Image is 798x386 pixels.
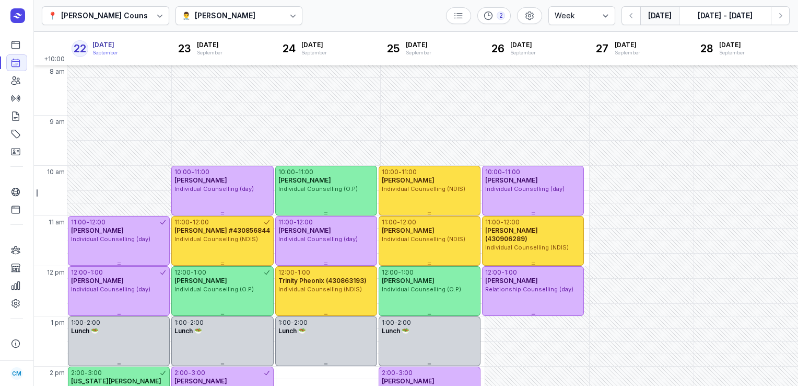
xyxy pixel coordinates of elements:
span: Individual Counselling (O.P) [174,286,254,293]
div: 11:00 [505,168,520,176]
div: 1:00 [174,319,187,327]
div: 1:00 [90,268,103,277]
span: [PERSON_NAME] [174,377,227,385]
div: - [500,218,503,226]
div: 1:00 [194,268,206,277]
div: - [397,218,400,226]
div: - [190,218,193,226]
div: 10:00 [382,168,398,176]
div: 25 [385,40,402,57]
span: Individual Counselling (day) [485,185,565,192]
div: 22 [72,40,88,57]
div: 12:00 [71,268,87,277]
span: Trinity Pheonix (430863193) [278,277,367,285]
div: 10:00 [278,168,295,176]
span: [US_STATE][PERSON_NAME] [71,377,161,385]
div: 11:00 [298,168,313,176]
span: 12 pm [47,268,65,277]
span: [PERSON_NAME] [174,277,227,285]
div: - [294,218,297,226]
span: Lunch 🥗 [382,327,409,335]
span: [PERSON_NAME] #430856844 [174,226,270,234]
div: - [291,319,294,327]
span: [DATE] [197,41,222,49]
div: September [719,49,745,56]
div: 12:00 [278,268,295,277]
span: [PERSON_NAME] [485,176,538,184]
div: 11:00 [382,218,397,226]
div: 📍 [48,9,57,22]
span: 10 am [47,168,65,176]
div: [PERSON_NAME] Counselling [61,9,168,22]
div: - [191,168,194,176]
div: - [86,218,89,226]
span: [PERSON_NAME] [278,176,331,184]
span: Individual Counselling (day) [71,235,150,243]
div: 12:00 [297,218,313,226]
div: 11:00 [402,168,417,176]
span: 9 am [50,118,65,126]
div: 11:00 [278,218,294,226]
span: Individual Counselling (day) [174,185,254,192]
div: 23 [176,40,193,57]
span: [PERSON_NAME] [71,277,124,285]
span: [PERSON_NAME] [71,226,124,234]
div: 2:00 [382,369,395,377]
div: 1:00 [71,319,84,327]
div: 2 [497,12,505,20]
div: 10:00 [485,168,502,176]
span: [DATE] [301,41,327,49]
div: 28 [698,40,715,57]
div: 12:00 [89,218,105,226]
span: [PERSON_NAME] (430906289) [485,226,538,243]
div: September [615,49,640,56]
div: 26 [489,40,506,57]
span: [PERSON_NAME] [382,377,435,385]
div: - [295,268,298,277]
span: Relationship Counselling (day) [485,286,573,293]
div: 2:00 [71,369,85,377]
button: [DATE] - [DATE] [679,6,771,25]
span: [DATE] [406,41,431,49]
div: 2:00 [87,319,100,327]
span: [DATE] [510,41,536,49]
div: 10:00 [174,168,191,176]
span: Lunch 🥗 [174,327,202,335]
div: 11:00 [174,218,190,226]
span: 2 pm [50,369,65,377]
div: 24 [280,40,297,57]
span: [DATE] [615,41,640,49]
div: - [295,168,298,176]
div: September [197,49,222,56]
div: September [406,49,431,56]
span: Individual Counselling (NDIS) [382,235,465,243]
span: Individual Counselling (NDIS) [278,286,362,293]
div: 12:00 [174,268,191,277]
div: 2:00 [174,369,188,377]
span: Individual Counselling (NDIS) [174,235,258,243]
div: 12:00 [485,268,501,277]
span: Individual Counselling (O.P) [382,286,461,293]
span: 8 am [50,67,65,76]
div: 3:00 [88,369,102,377]
div: 3:00 [398,369,413,377]
div: 👨‍⚕️ [182,9,191,22]
div: [PERSON_NAME] [195,9,255,22]
div: 12:00 [382,268,398,277]
div: 1:00 [401,268,414,277]
div: - [191,268,194,277]
div: - [84,319,87,327]
div: September [301,49,327,56]
div: 3:00 [191,369,205,377]
div: 27 [594,40,611,57]
span: [DATE] [92,41,118,49]
div: 11:00 [194,168,209,176]
span: Lunch 🥗 [278,327,306,335]
span: Individual Counselling (day) [278,235,358,243]
div: - [394,319,397,327]
div: 1:00 [382,319,394,327]
span: [PERSON_NAME] [485,277,538,285]
div: - [395,369,398,377]
div: 2:00 [294,319,308,327]
div: 12:00 [503,218,520,226]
